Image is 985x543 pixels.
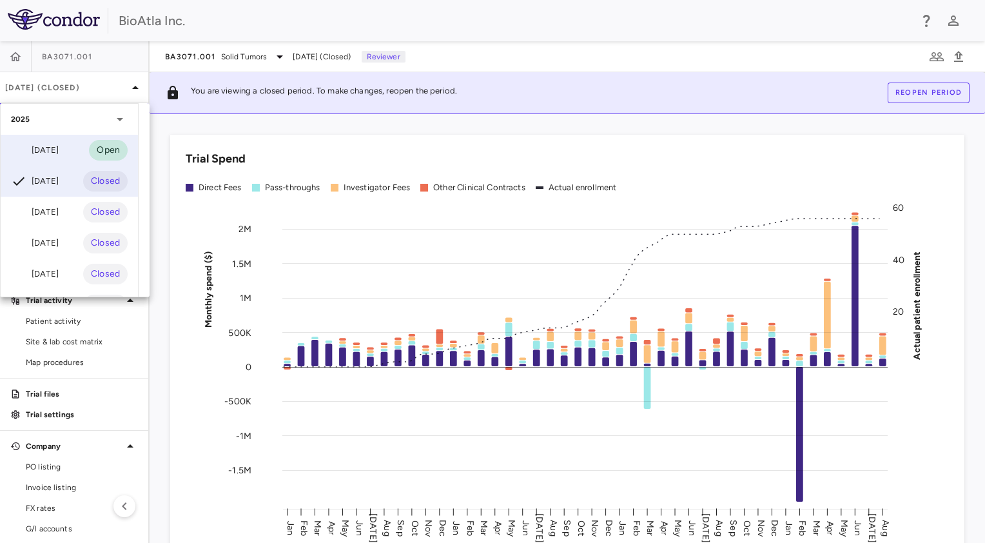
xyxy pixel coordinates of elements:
[89,143,128,157] span: Open
[11,235,59,251] div: [DATE]
[11,266,59,282] div: [DATE]
[11,143,59,158] div: [DATE]
[83,236,128,250] span: Closed
[83,174,128,188] span: Closed
[83,205,128,219] span: Closed
[11,173,59,189] div: [DATE]
[11,114,30,125] p: 2025
[83,267,128,281] span: Closed
[1,104,138,135] div: 2025
[11,204,59,220] div: [DATE]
